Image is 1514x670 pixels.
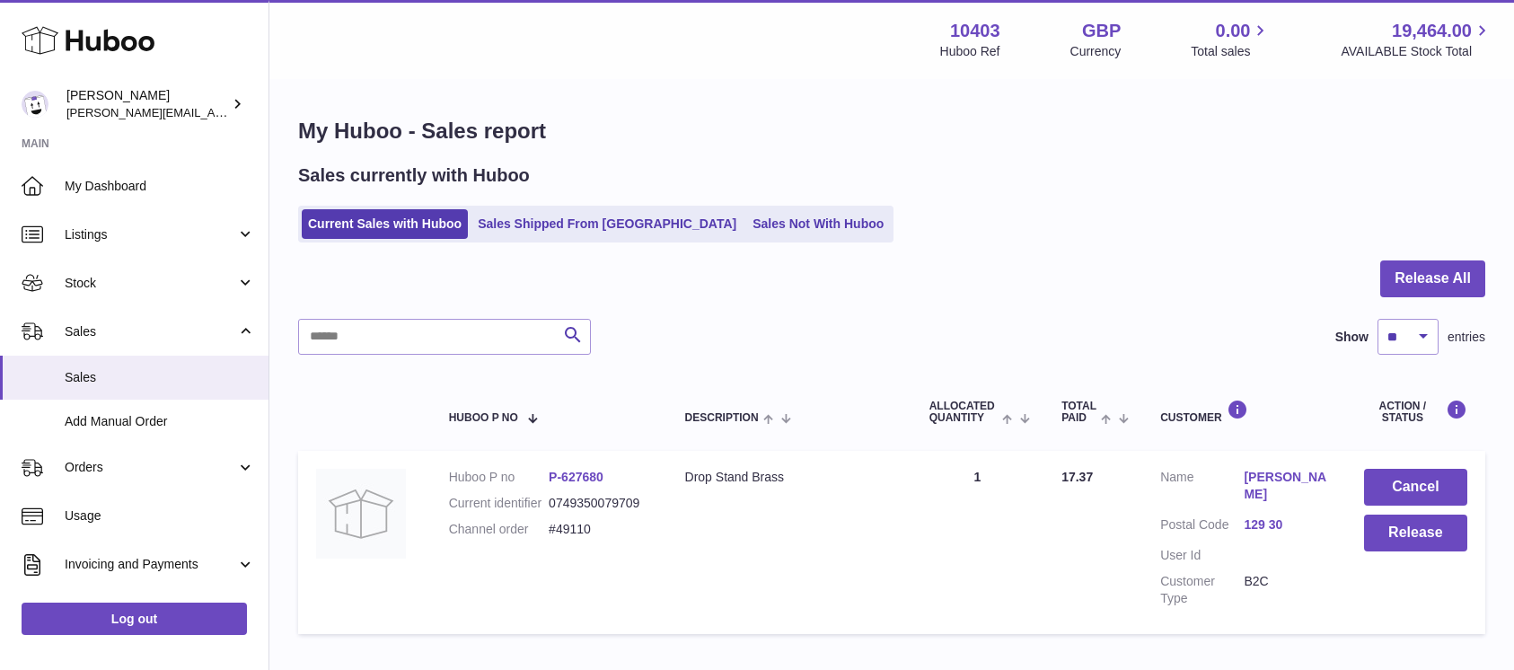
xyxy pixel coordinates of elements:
[65,507,255,525] span: Usage
[1160,469,1244,507] dt: Name
[950,19,1000,43] strong: 10403
[449,495,549,512] dt: Current identifier
[65,556,236,573] span: Invoicing and Payments
[1244,573,1327,607] dd: B2C
[1160,400,1328,424] div: Customer
[1160,516,1244,538] dt: Postal Code
[549,470,603,484] a: P-627680
[1448,329,1485,346] span: entries
[685,469,893,486] div: Drop Stand Brass
[1364,400,1467,424] div: Action / Status
[66,87,228,121] div: [PERSON_NAME]
[298,117,1485,145] h1: My Huboo - Sales report
[449,521,549,538] dt: Channel order
[65,275,236,292] span: Stock
[65,323,236,340] span: Sales
[1341,43,1492,60] span: AVAILABLE Stock Total
[65,413,255,430] span: Add Manual Order
[746,209,890,239] a: Sales Not With Huboo
[1082,19,1121,43] strong: GBP
[911,451,1043,633] td: 1
[471,209,743,239] a: Sales Shipped From [GEOGRAPHIC_DATA]
[549,495,648,512] dd: 0749350079709
[929,401,998,424] span: ALLOCATED Quantity
[1070,43,1122,60] div: Currency
[1191,43,1271,60] span: Total sales
[22,91,48,118] img: keval@makerscabinet.com
[1335,329,1369,346] label: Show
[1392,19,1472,43] span: 19,464.00
[940,43,1000,60] div: Huboo Ref
[1160,573,1244,607] dt: Customer Type
[685,412,759,424] span: Description
[66,105,360,119] span: [PERSON_NAME][EMAIL_ADDRESS][DOMAIN_NAME]
[65,369,255,386] span: Sales
[298,163,530,188] h2: Sales currently with Huboo
[549,521,648,538] dd: #49110
[1364,515,1467,551] button: Release
[1160,547,1244,564] dt: User Id
[1380,260,1485,297] button: Release All
[1341,19,1492,60] a: 19,464.00 AVAILABLE Stock Total
[65,459,236,476] span: Orders
[449,412,518,424] span: Huboo P no
[1364,469,1467,506] button: Cancel
[1191,19,1271,60] a: 0.00 Total sales
[1061,401,1096,424] span: Total paid
[22,603,247,635] a: Log out
[1244,469,1327,503] a: [PERSON_NAME]
[1061,470,1093,484] span: 17.37
[65,226,236,243] span: Listings
[316,469,406,559] img: no-photo.jpg
[302,209,468,239] a: Current Sales with Huboo
[65,178,255,195] span: My Dashboard
[1216,19,1251,43] span: 0.00
[1244,516,1327,533] a: 129 30
[449,469,549,486] dt: Huboo P no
